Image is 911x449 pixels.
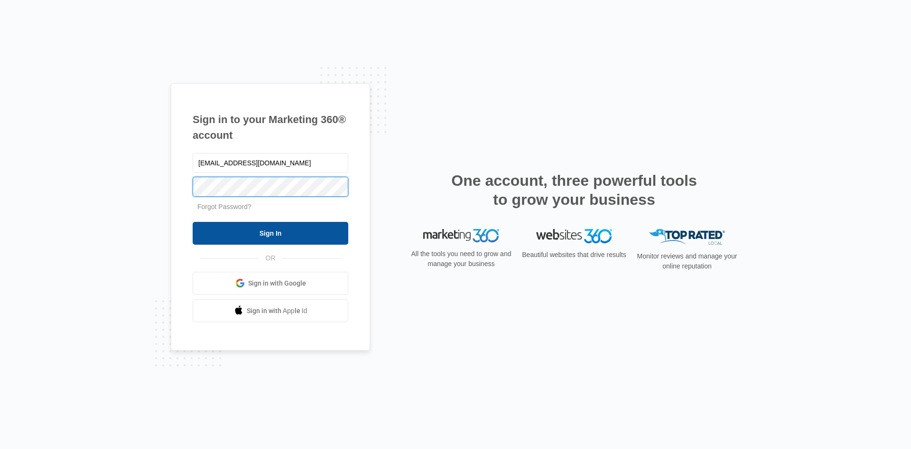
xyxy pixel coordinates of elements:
h2: One account, three powerful tools to grow your business [448,171,700,209]
span: OR [259,253,282,263]
a: Forgot Password? [197,203,251,210]
img: Top Rated Local [649,229,725,245]
img: Marketing 360 [423,229,499,242]
span: Sign in with Apple Id [247,306,307,316]
p: All the tools you need to grow and manage your business [408,249,514,269]
h1: Sign in to your Marketing 360® account [193,112,348,143]
span: Sign in with Google [248,278,306,288]
input: Sign In [193,222,348,245]
p: Monitor reviews and manage your online reputation [634,251,740,271]
img: Websites 360 [536,229,612,243]
p: Beautiful websites that drive results [521,250,627,260]
input: Email [193,153,348,173]
a: Sign in with Apple Id [193,299,348,322]
a: Sign in with Google [193,272,348,295]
